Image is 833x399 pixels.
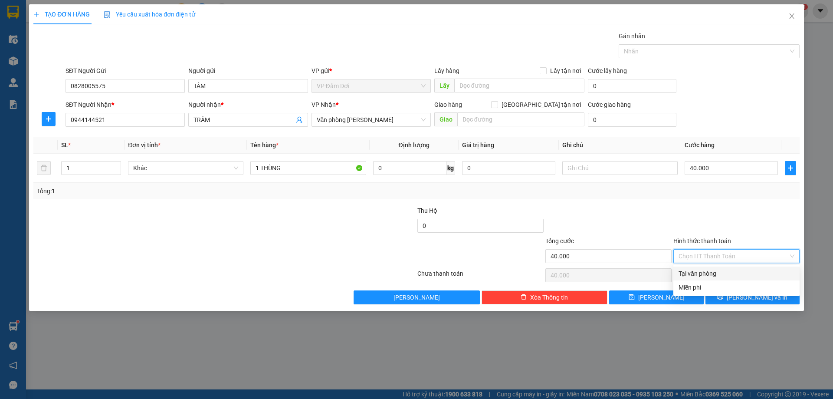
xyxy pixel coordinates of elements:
div: SĐT Người Gửi [66,66,185,76]
span: TẠO ĐƠN HÀNG [33,11,90,18]
span: [PERSON_NAME] [638,293,685,302]
img: icon [104,11,111,18]
div: Miễn phí [679,283,794,292]
span: Cước hàng [685,142,715,148]
div: Người gửi [188,66,308,76]
span: Xóa Thông tin [530,293,568,302]
div: Tại văn phòng [679,269,794,278]
span: close [788,13,795,20]
button: plus [42,112,56,126]
button: printer[PERSON_NAME] và In [705,290,800,304]
span: [PERSON_NAME] [394,293,440,302]
label: Cước lấy hàng [588,67,627,74]
button: Close [780,4,804,29]
span: Đơn vị tính [128,142,161,148]
button: deleteXóa Thông tin [482,290,608,304]
span: Yêu cầu xuất hóa đơn điện tử [104,11,195,18]
label: Hình thức thanh toán [673,237,731,244]
li: 02839.63.63.63 [4,30,165,41]
div: Tổng: 1 [37,186,321,196]
span: Văn phòng Hồ Chí Minh [317,113,426,126]
button: save[PERSON_NAME] [609,290,703,304]
span: Tên hàng [250,142,279,148]
input: Dọc đường [454,79,584,92]
span: phone [50,32,57,39]
div: VP gửi [312,66,431,76]
span: Tổng cước [545,237,574,244]
span: Khác [133,162,238,175]
input: 0 [462,161,555,175]
span: Giao [434,112,457,126]
span: Giá trị hàng [462,142,494,148]
span: Giao hàng [434,101,462,108]
b: [PERSON_NAME] [50,6,123,16]
li: 85 [PERSON_NAME] [4,19,165,30]
input: Ghi Chú [562,161,678,175]
span: printer [717,294,723,301]
button: plus [785,161,796,175]
span: SL [61,142,68,148]
span: [GEOGRAPHIC_DATA] tận nơi [498,100,584,109]
span: save [629,294,635,301]
span: user-add [296,116,303,123]
label: Cước giao hàng [588,101,631,108]
div: Người nhận [188,100,308,109]
span: Lấy hàng [434,67,459,74]
th: Ghi chú [559,137,681,154]
span: Lấy tận nơi [547,66,584,76]
span: kg [446,161,455,175]
input: Cước giao hàng [588,113,676,127]
input: Cước lấy hàng [588,79,676,93]
span: environment [50,21,57,28]
span: delete [521,294,527,301]
span: [PERSON_NAME] và In [727,293,787,302]
span: plus [33,11,39,17]
button: [PERSON_NAME] [354,290,480,304]
span: plus [785,165,796,171]
span: Định lượng [399,142,430,148]
div: SĐT Người Nhận [66,100,185,109]
label: Gán nhãn [619,33,645,40]
span: Thu Hộ [417,207,437,214]
input: Dọc đường [457,112,584,126]
input: VD: Bàn, Ghế [250,161,366,175]
span: Lấy [434,79,454,92]
span: VP Nhận [312,101,336,108]
button: delete [37,161,51,175]
span: plus [42,115,55,122]
span: VP Đầm Dơi [317,79,426,92]
div: Chưa thanh toán [416,269,544,284]
b: GỬI : VP Đầm Dơi [4,54,98,69]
